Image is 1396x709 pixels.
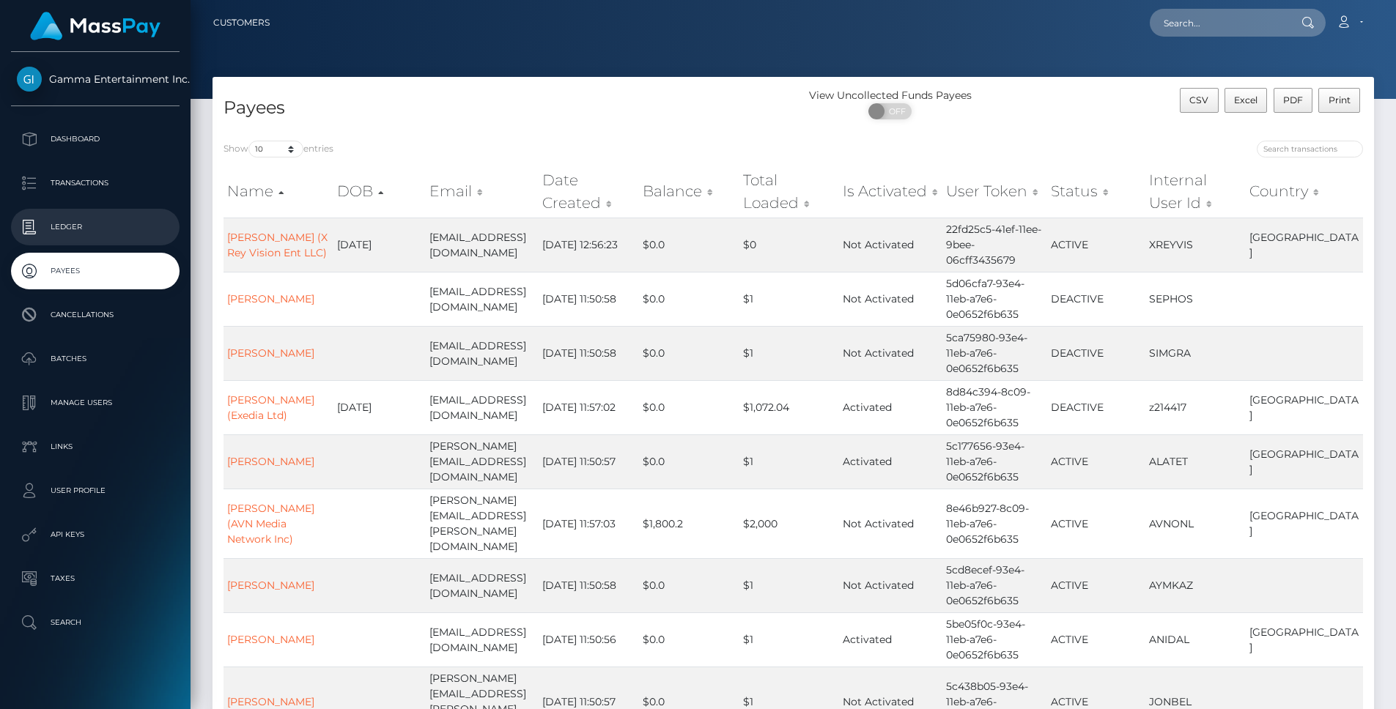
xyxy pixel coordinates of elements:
td: [DATE] 11:57:03 [539,489,639,558]
td: $0.0 [639,326,739,380]
td: DEACTIVE [1047,380,1145,434]
input: Search transactions [1257,141,1363,157]
th: Total Loaded: activate to sort column ascending [739,166,838,218]
td: [EMAIL_ADDRESS][DOMAIN_NAME] [426,326,539,380]
td: $0.0 [639,558,739,612]
th: Internal User Id: activate to sort column ascending [1145,166,1245,218]
td: [EMAIL_ADDRESS][DOMAIN_NAME] [426,558,539,612]
p: Batches [17,348,174,370]
button: CSV [1180,88,1219,113]
p: Manage Users [17,392,174,414]
td: 8e46b927-8c09-11eb-a7e6-0e0652f6b635 [942,489,1047,558]
a: User Profile [11,472,180,509]
td: ALATET [1145,434,1245,489]
a: [PERSON_NAME] (AVN Media Network Inc) [227,502,314,546]
a: Cancellations [11,297,180,333]
td: 5cd8ecef-93e4-11eb-a7e6-0e0652f6b635 [942,558,1047,612]
span: OFF [876,103,913,119]
td: [EMAIL_ADDRESS][DOMAIN_NAME] [426,380,539,434]
p: API Keys [17,524,174,546]
td: AVNONL [1145,489,1245,558]
td: $0 [739,218,838,272]
img: MassPay Logo [30,12,160,40]
td: [EMAIL_ADDRESS][DOMAIN_NAME] [426,272,539,326]
td: 5d06cfa7-93e4-11eb-a7e6-0e0652f6b635 [942,272,1047,326]
a: [PERSON_NAME] [227,633,314,646]
td: DEACTIVE [1047,272,1145,326]
p: Dashboard [17,128,174,150]
td: [DATE] 11:57:02 [539,380,639,434]
td: 8d84c394-8c09-11eb-a7e6-0e0652f6b635 [942,380,1047,434]
td: Activated [839,434,942,489]
td: $1 [739,326,838,380]
td: $1 [739,434,838,489]
td: Not Activated [839,558,942,612]
td: 22fd25c5-41ef-11ee-9bee-06cff3435679 [942,218,1047,272]
td: $0.0 [639,434,739,489]
td: [GEOGRAPHIC_DATA] [1246,380,1363,434]
td: Not Activated [839,218,942,272]
th: Balance: activate to sort column ascending [639,166,739,218]
td: [DATE] 11:50:58 [539,558,639,612]
th: Status: activate to sort column ascending [1047,166,1145,218]
td: XREYVIS [1145,218,1245,272]
td: [GEOGRAPHIC_DATA] [1246,612,1363,667]
img: Gamma Entertainment Inc. [17,67,42,92]
th: Email: activate to sort column ascending [426,166,539,218]
td: [GEOGRAPHIC_DATA] [1246,218,1363,272]
a: [PERSON_NAME] [227,695,314,708]
a: Batches [11,341,180,377]
th: DOB: activate to sort column descending [333,166,426,218]
td: $1 [739,612,838,667]
p: Ledger [17,216,174,238]
td: 5be05f0c-93e4-11eb-a7e6-0e0652f6b635 [942,612,1047,667]
select: Showentries [248,141,303,157]
th: Name: activate to sort column ascending [224,166,333,218]
div: View Uncollected Funds Payees [794,88,987,103]
td: ANIDAL [1145,612,1245,667]
p: Payees [17,260,174,282]
a: [PERSON_NAME] (Exedia Ltd) [227,393,314,422]
td: Activated [839,380,942,434]
input: Search... [1150,9,1288,37]
td: 5c177656-93e4-11eb-a7e6-0e0652f6b635 [942,434,1047,489]
p: Links [17,436,174,458]
td: Activated [839,612,942,667]
a: [PERSON_NAME] [227,455,314,468]
h4: Payees [224,95,783,121]
td: $1 [739,272,838,326]
td: [EMAIL_ADDRESS][DOMAIN_NAME] [426,218,539,272]
td: ACTIVE [1047,434,1145,489]
td: Not Activated [839,272,942,326]
td: 5ca75980-93e4-11eb-a7e6-0e0652f6b635 [942,326,1047,380]
a: Payees [11,253,180,289]
a: Taxes [11,560,180,597]
td: [PERSON_NAME][EMAIL_ADDRESS][PERSON_NAME][DOMAIN_NAME] [426,489,539,558]
button: Excel [1225,88,1268,113]
td: [DATE] 11:50:58 [539,272,639,326]
a: [PERSON_NAME] [227,579,314,592]
td: $2,000 [739,489,838,558]
td: [DATE] 11:50:56 [539,612,639,667]
td: $1 [739,558,838,612]
th: Is Activated: activate to sort column ascending [839,166,942,218]
label: Show entries [224,141,333,157]
span: CSV [1189,94,1208,105]
td: ACTIVE [1047,558,1145,612]
a: Transactions [11,165,180,201]
td: $0.0 [639,612,739,667]
td: $1,800.2 [639,489,739,558]
td: $0.0 [639,272,739,326]
td: [DATE] [333,380,426,434]
a: Search [11,604,180,641]
td: [DATE] [333,218,426,272]
span: Gamma Entertainment Inc. [11,73,180,86]
button: PDF [1274,88,1313,113]
td: [DATE] 11:50:58 [539,326,639,380]
p: Transactions [17,172,174,194]
a: Dashboard [11,121,180,157]
a: Manage Users [11,385,180,421]
th: Date Created: activate to sort column ascending [539,166,639,218]
td: ACTIVE [1047,612,1145,667]
a: Customers [213,7,270,38]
